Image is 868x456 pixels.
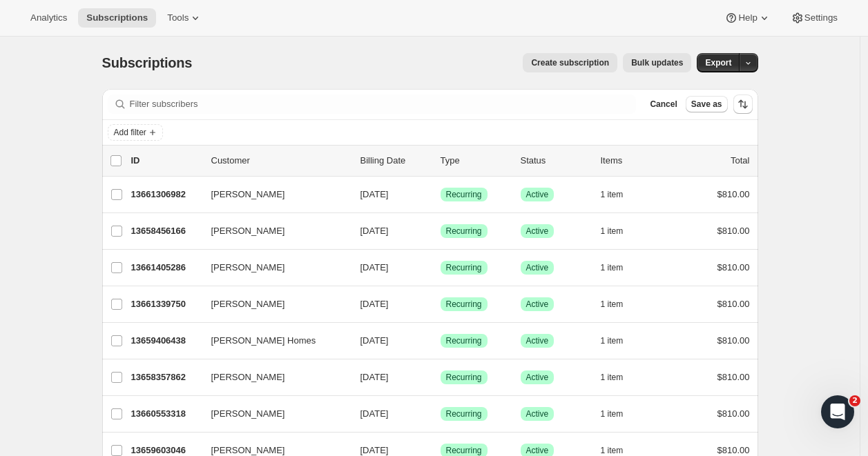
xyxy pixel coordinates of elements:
[601,185,639,204] button: 1 item
[360,445,389,455] span: [DATE]
[131,221,750,241] div: 13658456166[PERSON_NAME][DATE]SuccessRecurringSuccessActive1 item$810.00
[203,220,341,242] button: [PERSON_NAME]
[623,53,691,72] button: Bulk updates
[360,189,389,199] span: [DATE]
[441,154,510,168] div: Type
[446,226,482,237] span: Recurring
[691,99,722,110] span: Save as
[526,372,549,383] span: Active
[22,8,75,28] button: Analytics
[211,407,285,421] span: [PERSON_NAME]
[717,408,750,419] span: $810.00
[717,372,750,382] span: $810.00
[717,262,750,272] span: $810.00
[203,366,341,388] button: [PERSON_NAME]
[650,99,677,110] span: Cancel
[526,335,549,346] span: Active
[30,12,67,23] span: Analytics
[601,404,639,424] button: 1 item
[78,8,156,28] button: Subscriptions
[131,188,200,201] p: 13661306982
[738,12,757,23] span: Help
[526,445,549,456] span: Active
[203,403,341,425] button: [PERSON_NAME]
[446,445,482,456] span: Recurring
[211,370,285,384] span: [PERSON_NAME]
[686,96,728,112] button: Save as
[644,96,682,112] button: Cancel
[131,297,200,311] p: 13661339750
[360,226,389,236] span: [DATE]
[360,299,389,309] span: [DATE]
[733,95,753,114] button: Sort the results
[360,408,389,419] span: [DATE]
[131,370,200,384] p: 13658357862
[211,261,285,275] span: [PERSON_NAME]
[717,189,750,199] span: $810.00
[601,295,639,314] button: 1 item
[131,295,750,314] div: 13661339750[PERSON_NAME][DATE]SuccessRecurringSuccessActive1 item$810.00
[211,188,285,201] span: [PERSON_NAME]
[131,368,750,387] div: 13658357862[PERSON_NAME][DATE]SuccessRecurringSuccessActive1 item$810.00
[601,262,624,273] span: 1 item
[131,154,200,168] p: ID
[601,154,670,168] div: Items
[523,53,617,72] button: Create subscription
[130,95,637,114] input: Filter subscribers
[114,127,146,138] span: Add filter
[211,334,316,348] span: [PERSON_NAME] Homes
[521,154,590,168] p: Status
[203,184,341,206] button: [PERSON_NAME]
[446,408,482,419] span: Recurring
[446,189,482,200] span: Recurring
[601,408,624,419] span: 1 item
[782,8,846,28] button: Settings
[360,154,430,168] p: Billing Date
[446,372,482,383] span: Recurring
[717,445,750,455] span: $810.00
[717,226,750,236] span: $810.00
[849,395,860,406] span: 2
[360,262,389,272] span: [DATE]
[731,154,749,168] p: Total
[821,395,854,428] iframe: Intercom live chat
[697,53,740,72] button: Export
[211,297,285,311] span: [PERSON_NAME]
[601,258,639,277] button: 1 item
[86,12,148,23] span: Subscriptions
[167,12,189,23] span: Tools
[131,331,750,350] div: 13659406438[PERSON_NAME] Homes[DATE]SuccessRecurringSuccessActive1 item$810.00
[203,293,341,315] button: [PERSON_NAME]
[102,55,193,70] span: Subscriptions
[705,57,731,68] span: Export
[203,330,341,352] button: [PERSON_NAME] Homes
[131,261,200,275] p: 13661405286
[601,335,624,346] span: 1 item
[131,404,750,424] div: 13660553318[PERSON_NAME][DATE]SuccessRecurringSuccessActive1 item$810.00
[716,8,779,28] button: Help
[131,185,750,204] div: 13661306982[PERSON_NAME][DATE]SuccessRecurringSuccessActive1 item$810.00
[131,258,750,277] div: 13661405286[PERSON_NAME][DATE]SuccessRecurringSuccessActive1 item$810.00
[601,299,624,310] span: 1 item
[526,299,549,310] span: Active
[360,372,389,382] span: [DATE]
[717,335,750,346] span: $810.00
[108,124,163,141] button: Add filter
[446,262,482,273] span: Recurring
[601,372,624,383] span: 1 item
[211,224,285,238] span: [PERSON_NAME]
[526,226,549,237] span: Active
[159,8,211,28] button: Tools
[601,189,624,200] span: 1 item
[531,57,609,68] span: Create subscription
[601,368,639,387] button: 1 item
[131,334,200,348] p: 13659406438
[601,221,639,241] button: 1 item
[446,335,482,346] span: Recurring
[601,445,624,456] span: 1 item
[211,154,349,168] p: Customer
[526,408,549,419] span: Active
[526,189,549,200] span: Active
[804,12,838,23] span: Settings
[203,257,341,279] button: [PERSON_NAME]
